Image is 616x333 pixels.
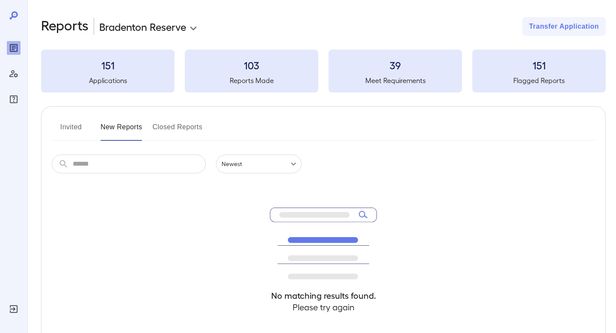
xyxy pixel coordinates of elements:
[472,75,606,86] h5: Flagged Reports
[7,92,21,106] div: FAQ
[153,120,203,141] button: Closed Reports
[7,67,21,80] div: Manage Users
[185,75,318,86] h5: Reports Made
[7,302,21,316] div: Log Out
[185,58,318,72] h3: 103
[7,41,21,55] div: Reports
[41,50,606,92] summary: 151Applications103Reports Made39Meet Requirements151Flagged Reports
[329,75,462,86] h5: Meet Requirements
[41,58,175,72] h3: 151
[52,120,90,141] button: Invited
[99,20,186,33] p: Bradenton Reserve
[329,58,462,72] h3: 39
[522,17,606,36] button: Transfer Application
[270,301,377,313] h4: Please try again
[41,17,89,36] h2: Reports
[41,75,175,86] h5: Applications
[216,155,302,173] div: Newest
[270,290,377,301] h4: No matching results found.
[472,58,606,72] h3: 151
[101,120,142,141] button: New Reports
